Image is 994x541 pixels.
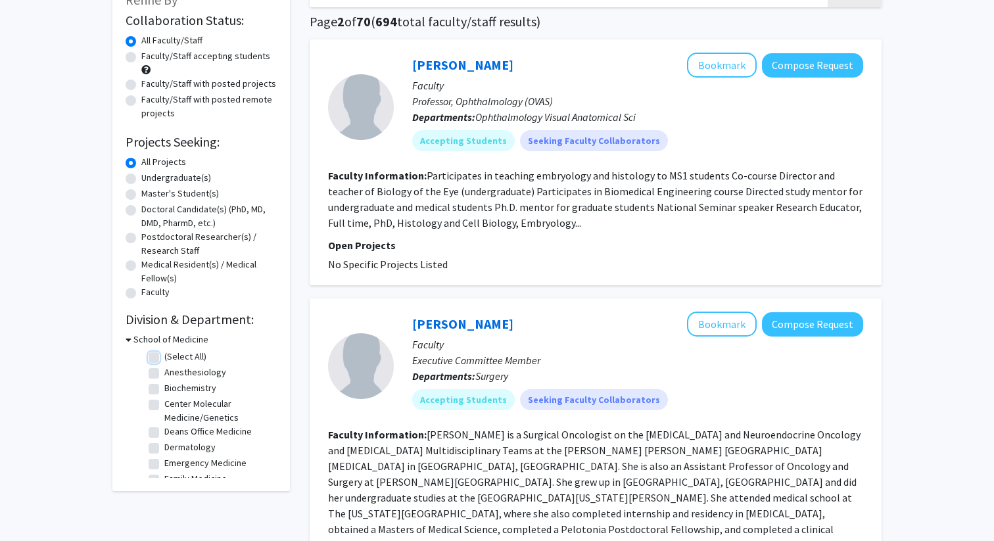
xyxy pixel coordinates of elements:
[687,53,757,78] button: Add Bruce Berkowitz to Bookmarks
[310,14,882,30] h1: Page of ( total faculty/staff results)
[762,53,863,78] button: Compose Request to Bruce Berkowitz
[141,230,277,258] label: Postdoctoral Researcher(s) / Research Staff
[412,316,513,332] a: [PERSON_NAME]
[412,369,475,383] b: Departments:
[164,440,216,454] label: Dermatology
[164,456,247,470] label: Emergency Medicine
[141,93,277,120] label: Faculty/Staff with posted remote projects
[141,285,170,299] label: Faculty
[164,365,226,379] label: Anesthesiology
[520,389,668,410] mat-chip: Seeking Faculty Collaborators
[412,337,863,352] p: Faculty
[328,258,448,271] span: No Specific Projects Listed
[520,130,668,151] mat-chip: Seeking Faculty Collaborators
[126,134,277,150] h2: Projects Seeking:
[412,78,863,93] p: Faculty
[164,472,227,486] label: Family Medicine
[762,312,863,337] button: Compose Request to Eliza Beal
[141,77,276,91] label: Faculty/Staff with posted projects
[141,171,211,185] label: Undergraduate(s)
[141,258,277,285] label: Medical Resident(s) / Medical Fellow(s)
[141,155,186,169] label: All Projects
[356,13,371,30] span: 70
[475,369,508,383] span: Surgery
[328,237,863,253] p: Open Projects
[328,169,427,182] b: Faculty Information:
[164,397,273,425] label: Center Molecular Medicine/Genetics
[164,350,206,364] label: (Select All)
[412,93,863,109] p: Professor, Ophthalmology (OVAS)
[412,57,513,73] a: [PERSON_NAME]
[141,202,277,230] label: Doctoral Candidate(s) (PhD, MD, DMD, PharmD, etc.)
[412,110,475,124] b: Departments:
[412,389,515,410] mat-chip: Accepting Students
[687,312,757,337] button: Add Eliza Beal to Bookmarks
[141,187,219,200] label: Master's Student(s)
[475,110,636,124] span: Ophthalmology Visual Anatomical Sci
[164,425,252,438] label: Deans Office Medicine
[337,13,344,30] span: 2
[375,13,397,30] span: 694
[141,49,270,63] label: Faculty/Staff accepting students
[328,428,427,441] b: Faculty Information:
[126,312,277,327] h2: Division & Department:
[412,130,515,151] mat-chip: Accepting Students
[126,12,277,28] h2: Collaboration Status:
[10,482,56,531] iframe: Chat
[412,352,863,368] p: Executive Committee Member
[133,333,208,346] h3: School of Medicine
[141,34,202,47] label: All Faculty/Staff
[328,169,863,229] fg-read-more: Participates in teaching embryology and histology to MS1 students Co-course Director and teacher ...
[164,381,216,395] label: Biochemistry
